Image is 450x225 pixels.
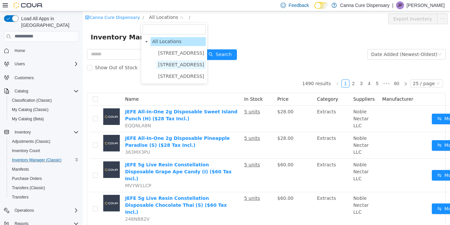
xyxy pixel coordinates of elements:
[12,128,79,136] span: Inventory
[232,181,268,214] td: Extracts
[234,85,255,90] span: Category
[12,60,27,68] button: Users
[271,151,286,170] span: Noble Nectar LLC
[21,124,37,140] img: JEFE All-In-One 2g Disposable Pineapple Paradise (S) ($28 Tax Incl.) placeholder
[271,85,292,90] span: Suppliers
[12,46,79,55] span: Home
[42,205,67,210] span: 248NB82V
[7,105,81,114] button: My Catalog (Classic)
[7,96,81,105] button: Classification (Classic)
[9,184,48,192] a: Transfers (Classic)
[9,147,79,155] span: Inventory Count
[15,75,34,81] span: Customers
[283,68,291,76] li: 4
[7,137,81,146] button: Adjustments (Classic)
[396,1,404,9] div: James Pasmore
[9,115,79,123] span: My Catalog (Beta)
[299,85,331,90] span: Manufacturer
[15,61,25,67] span: Users
[66,2,95,10] span: All Locations
[15,88,28,94] span: Catalog
[8,21,83,31] span: Inventory Manager
[330,69,352,76] div: 25 / page
[9,165,31,173] a: Manifests
[289,38,355,48] div: Date Added (Newest-Oldest)
[319,68,327,76] li: Next Page
[10,54,58,59] span: Show Out of Stock
[9,106,51,114] a: My Catalog (Classic)
[42,85,56,90] span: Name
[289,2,309,9] span: Feedback
[298,68,309,76] li: Next 5 Pages
[42,138,67,143] span: 363MX3PU
[21,97,37,114] img: JEFE All-In-One 2g Disposable Sweet Island Punch (H) ($28 Tax Incl.) placeholder
[9,193,79,201] span: Transfers
[195,124,211,130] span: $28.00
[309,69,319,76] a: 60
[12,74,36,82] a: Customers
[1,73,81,82] button: Customers
[75,39,121,44] span: [STREET_ADDRESS]
[9,165,79,173] span: Manifests
[354,2,365,13] button: icon: ellipsis
[9,115,47,123] a: My Catalog (Beta)
[291,68,298,76] li: 5
[7,146,81,155] button: Inventory Count
[9,193,31,201] a: Transfers
[42,112,68,117] span: EQQNLA8N
[12,87,31,95] button: Catalog
[12,157,62,163] span: Inventory Manager (Classic)
[161,151,177,156] u: 5 units
[1,86,81,96] button: Catalog
[291,69,298,76] a: 5
[7,193,81,202] button: Transfers
[42,172,68,177] span: MVYW1LCP
[12,107,49,112] span: My Catalog (Classic)
[75,62,121,68] span: [STREET_ADDRESS]
[15,130,31,135] span: Inventory
[42,151,149,170] a: JEFE 5g Live Resin Constellation Disposable Grape Ape Candy (I) ($60 Tax Incl.)
[161,98,177,103] u: 5 units
[62,29,66,32] i: icon: caret-down
[42,98,155,110] a: JEFE All-In-One 2g Disposable Sweet Island Punch (H) ($28 Tax Incl.)
[259,69,266,76] a: 1
[9,175,45,183] a: Purchase Orders
[74,37,123,46] span: 1023 E. 6th Ave
[283,69,290,76] a: 4
[161,85,180,90] span: In Stock
[12,98,52,103] span: Classification (Classic)
[75,51,121,56] span: [STREET_ADDRESS]
[271,124,286,143] span: Noble Nectar LLC
[349,159,380,169] button: icon: swapMove
[15,48,25,53] span: Home
[42,184,144,203] a: JEFE 5g Live Resin Constellation Disposable Chocolate Thai (S) ($60 Tax Incl.)
[12,176,42,181] span: Purchase Orders
[74,49,123,58] span: 15 E 4th St
[7,183,81,193] button: Transfers (Classic)
[314,2,328,9] input: Dark Mode
[9,147,43,155] a: Inventory Count
[2,4,7,8] i: icon: shop
[12,73,79,82] span: Customers
[253,71,257,75] i: icon: left
[7,114,81,124] button: My Catalog (Beta)
[12,116,44,122] span: My Catalog (Beta)
[12,206,37,214] button: Operations
[298,68,309,76] span: •••
[7,165,81,174] button: Manifests
[275,68,283,76] li: 3
[12,60,79,68] span: Users
[7,155,81,165] button: Inventory Manager (Classic)
[407,1,445,9] p: [PERSON_NAME]
[1,128,81,137] button: Inventory
[321,71,325,75] i: icon: right
[1,59,81,69] button: Users
[2,4,57,9] a: icon: shopCanna Cure Dispensary
[21,150,37,167] img: JEFE 5g Live Resin Constellation Disposable Grape Ape Candy (I) ($60 Tax Incl.) placeholder
[1,46,81,55] button: Home
[349,192,380,203] button: icon: swapMove
[309,68,319,76] li: 60
[340,1,389,9] p: Canna Cure Dispensary
[42,124,147,137] a: JEFE All-In-One 2g Disposable Pineapple Paradise (S) ($28 Tax Incl.)
[69,28,99,33] span: All Locations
